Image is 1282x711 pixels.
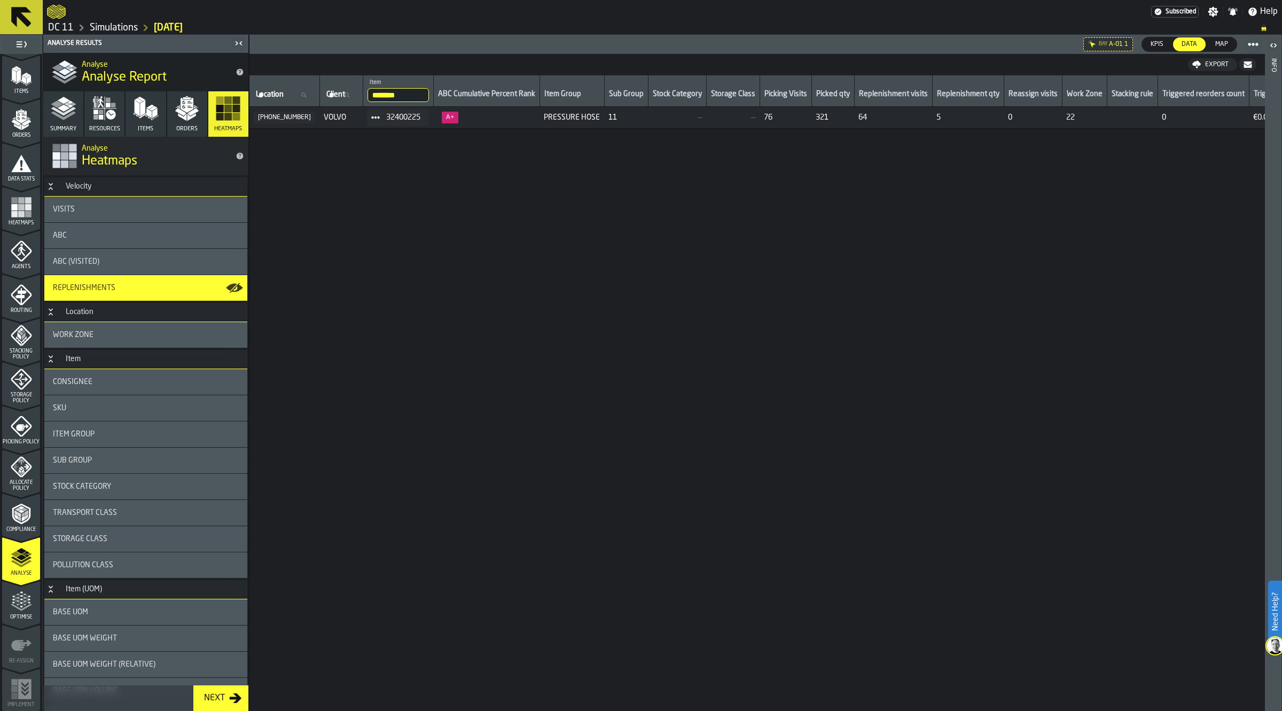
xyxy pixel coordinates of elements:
[53,509,239,517] div: Title
[1112,90,1153,100] div: Stacking rule
[44,585,57,593] button: Button-Item (UOM)-open
[226,275,243,301] label: button-toggle-Show on Map
[53,205,239,214] div: Title
[53,284,115,292] span: Replenishments
[2,274,40,317] li: menu Routing
[53,331,239,339] div: Title
[254,112,315,123] button: button-22-29-72621
[43,35,248,53] header: Analyse Results
[1260,5,1278,18] span: Help
[59,585,108,593] div: Item (UOM)
[53,561,239,569] div: Title
[2,308,40,314] span: Routing
[2,220,40,226] span: Heatmaps
[44,303,247,322] h3: title-section-Location
[53,257,239,266] div: Title
[324,113,358,122] span: VOLVO
[2,581,40,623] li: menu Optimise
[937,90,999,100] div: Replenishment qty
[44,526,247,552] div: stat-Storage Class
[154,22,183,34] a: link-to-/wh/i/2e91095d-d0fa-471d-87cf-b9f7f81665fc/simulations/7ebb5336-7b8b-4a1e-8c2f-017d410ac500
[2,392,40,404] span: Storage Policy
[710,113,755,122] span: —
[764,113,807,122] span: 76
[711,90,755,100] div: Storage Class
[1223,6,1242,17] label: button-toggle-Notifications
[48,22,74,34] a: link-to-/wh/i/2e91095d-d0fa-471d-87cf-b9f7f81665fc
[2,89,40,95] span: Items
[254,88,315,102] input: label
[2,527,40,533] span: Compliance
[1166,8,1196,15] span: Subscribed
[1207,37,1237,51] div: thumb
[43,53,248,91] div: title-Analyse Report
[2,132,40,138] span: Orders
[2,480,40,491] span: Allocate Policy
[2,537,40,580] li: menu Analyse
[2,405,40,448] li: menu Picking Policy
[544,90,600,100] div: Item Group
[1188,58,1237,71] button: button-Export
[44,395,247,421] div: stat-SKU
[53,378,239,386] div: Title
[44,322,247,348] div: stat-Work Zone
[200,692,229,705] div: Next
[1066,113,1103,122] span: 22
[44,421,247,447] div: stat-Item Group
[53,231,239,240] div: Title
[442,112,458,123] span: 9%
[44,369,247,395] div: stat-Consignee
[1203,6,1223,17] label: button-toggle-Settings
[1151,6,1199,18] div: Menu Subscription
[53,535,107,543] span: Storage Class
[53,660,239,669] div: Title
[816,113,850,122] span: 321
[44,350,247,369] h3: title-section-Item
[53,634,239,643] div: Title
[45,40,231,47] div: Analyse Results
[53,284,239,292] div: Title
[1201,61,1233,68] div: Export
[608,113,644,122] span: 11
[1266,37,1281,56] label: button-toggle-Open
[44,599,247,625] div: stat-Base Uom
[44,552,247,578] div: stat-Pollution Class
[44,177,247,197] h3: title-section-Velocity
[47,2,66,21] a: logo-header
[53,608,88,616] span: Base Uom
[53,456,239,465] div: Title
[1088,40,1097,49] div: Hide filter
[653,90,702,100] div: Stock Category
[1142,37,1172,51] div: thumb
[326,90,345,99] span: label
[44,626,247,651] div: stat-Base UOM Weight
[2,668,40,711] li: menu Implement
[1067,90,1103,100] div: Work Zone
[1142,37,1172,52] label: button-switch-multi-KPIs
[44,223,247,248] div: stat-ABC
[438,90,535,100] div: ABC Cumulative Percent Rank
[214,126,242,132] span: Heatmaps
[2,318,40,361] li: menu Stacking Policy
[2,186,40,229] li: menu Heatmaps
[764,90,807,100] div: Picking Visits
[193,685,248,711] button: button-Next
[256,90,284,99] span: label
[1151,6,1199,18] a: link-to-/wh/i/2e91095d-d0fa-471d-87cf-b9f7f81665fc/settings/billing
[53,331,93,339] span: Work Zone
[53,404,239,412] div: Title
[53,482,111,491] span: Stock Category
[53,456,92,465] span: Sub Group
[2,37,40,52] label: button-toggle-Toggle Full Menu
[59,308,100,316] div: Location
[47,21,1278,34] nav: Breadcrumb
[1162,113,1245,122] span: 0
[2,348,40,360] span: Stacking Policy
[53,430,239,439] div: Title
[1206,37,1237,52] label: button-switch-multi-Map
[1243,5,1282,18] label: button-toggle-Help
